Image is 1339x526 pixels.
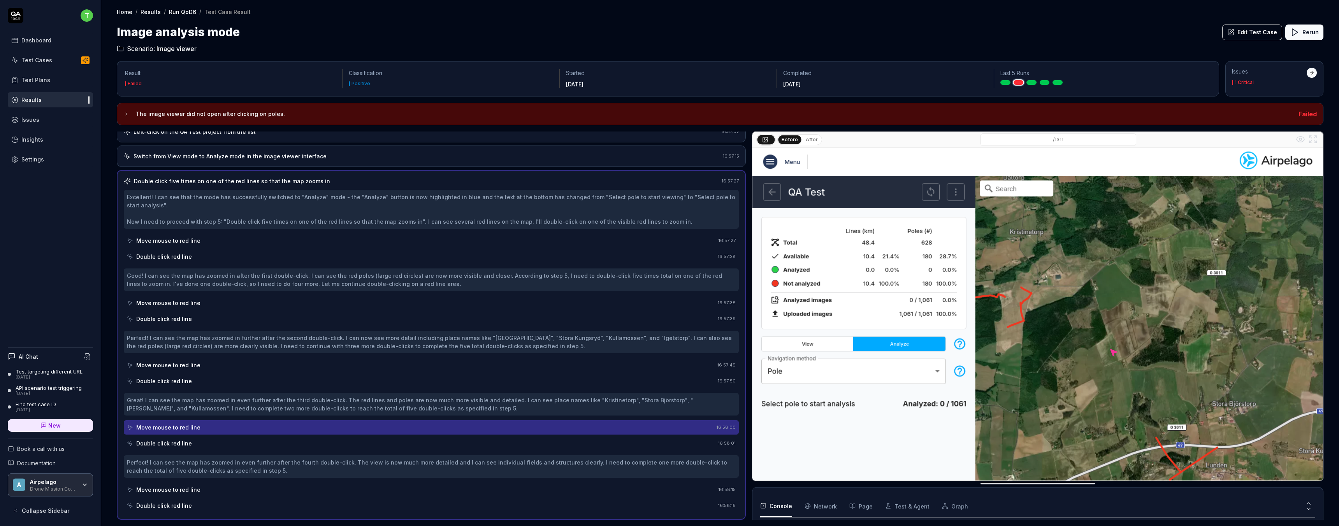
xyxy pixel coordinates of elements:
[136,299,200,307] div: Move mouse to red line
[136,237,200,245] div: Move mouse to red line
[136,377,192,385] div: Double click red line
[136,486,200,494] div: Move mouse to red line
[566,69,770,77] p: Started
[718,254,736,259] time: 16:57:28
[21,96,42,104] div: Results
[718,316,736,321] time: 16:57:39
[124,498,739,513] button: Double click red line16:58:16
[717,424,736,430] time: 16:58:00
[16,368,83,375] div: Test targeting different URL
[805,495,837,517] button: Network
[134,128,256,136] div: Left-click on the QA Test project from the list
[135,8,137,16] div: /
[136,252,192,261] div: Double click red line
[22,507,70,515] span: Collapse Sidebar
[1294,133,1307,146] button: Show all interative elements
[1307,133,1319,146] button: Open in full screen
[719,238,736,243] time: 16:57:27
[19,352,38,361] h4: AI Chat
[16,391,82,396] div: [DATE]
[723,153,739,159] time: 16:57:15
[134,152,327,160] div: Switch from View mode to Analyze mode in the image viewer interface
[124,358,739,372] button: Move mouse to red line16:57:49
[942,495,968,517] button: Graph
[81,9,93,22] span: t
[136,501,192,510] div: Double click red line
[1000,69,1205,77] p: Last 5 Runs
[8,112,93,127] a: Issues
[21,76,50,84] div: Test Plans
[21,56,52,64] div: Test Cases
[136,109,1292,119] h3: The image viewer did not open after clicking on poles.
[136,315,192,323] div: Double click red line
[1232,68,1307,75] div: Issues
[8,72,93,88] a: Test Plans
[849,495,873,517] button: Page
[21,116,39,124] div: Issues
[127,193,736,226] div: Excellent! I can see that the mode has successfully switched to "Analyze" mode - the "Analyze" bu...
[16,375,83,380] div: [DATE]
[16,385,82,391] div: API scenario test triggering
[349,69,553,77] p: Classification
[752,147,1323,504] img: Screenshot
[351,81,370,86] div: Positive
[127,458,736,475] div: Perfect! I can see the map has zoomed in even further after the fourth double-click. The view is ...
[1222,25,1282,40] button: Edit Test Case
[127,396,736,412] div: Great! I can see the map has zoomed in even further after the third double-click. The red lines a...
[8,92,93,107] a: Results
[30,479,77,486] div: Airpelago
[803,135,821,144] button: After
[81,8,93,23] button: t
[885,495,930,517] button: Test & Agent
[204,8,251,16] div: Test Case Result
[164,8,166,16] div: /
[718,503,736,508] time: 16:58:16
[124,436,739,451] button: Double click red line16:58:01
[199,8,201,16] div: /
[128,81,142,86] div: Failed
[127,272,736,288] div: Good! I can see the map has zoomed in after the first double-click. I can see the red poles (larg...
[123,109,1292,119] button: The image viewer did not open after clicking on poles.
[8,419,93,432] a: New
[141,8,161,16] a: Results
[778,135,801,144] button: Before
[717,362,736,368] time: 16:57:49
[127,334,736,350] div: Perfect! I can see the map has zoomed in further after the second double-click. I can now see mor...
[169,8,196,16] a: Run QoD6
[8,33,93,48] a: Dashboard
[13,479,25,491] span: A
[17,459,56,467] span: Documentation
[117,23,240,41] h1: Image analysis mode
[721,129,739,134] time: 16:57:02
[566,81,583,88] time: [DATE]
[124,312,739,326] button: Double click red line16:57:39
[8,152,93,167] a: Settings
[125,44,155,53] span: Scenario:
[117,44,197,53] a: Scenario:Image viewer
[8,385,93,396] a: API scenario test triggering[DATE]
[8,53,93,68] a: Test Cases
[156,44,197,53] span: Image viewer
[17,445,65,453] span: Book a call with us
[125,69,336,77] p: Result
[21,135,43,144] div: Insights
[124,249,739,264] button: Double click red line16:57:28
[718,300,736,305] time: 16:57:38
[718,378,736,384] time: 16:57:50
[8,459,93,467] a: Documentation
[124,482,739,497] button: Move mouse to red line16:58:15
[783,81,801,88] time: [DATE]
[760,495,792,517] button: Console
[8,445,93,453] a: Book a call with us
[1285,25,1323,40] button: Rerun
[783,69,988,77] p: Completed
[117,8,132,16] a: Home
[8,401,93,413] a: Find test case ID[DATE]
[8,368,93,380] a: Test targeting different URL[DATE]
[136,361,200,369] div: Move mouse to red line
[718,440,736,446] time: 16:58:01
[16,401,56,407] div: Find test case ID
[719,487,736,492] time: 16:58:15
[124,233,739,248] button: Move mouse to red line16:57:27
